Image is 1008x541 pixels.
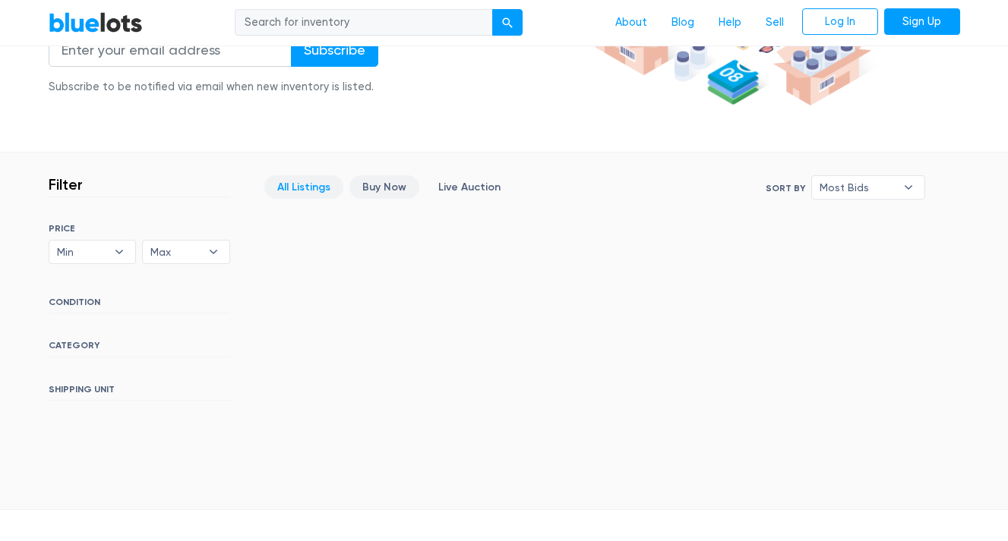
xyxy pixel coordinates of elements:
[49,340,230,357] h6: CATEGORY
[884,8,960,36] a: Sign Up
[49,175,83,193] h3: Filter
[820,176,896,199] span: Most Bids
[802,8,878,36] a: Log In
[103,241,135,263] b: ▾
[603,8,659,37] a: About
[49,79,378,96] div: Subscribe to be notified via email when new inventory is listed.
[235,9,493,36] input: Search for inventory
[754,8,796,37] a: Sell
[57,241,107,263] span: Min
[197,241,229,263] b: ▾
[49,11,143,33] a: BlueLots
[291,33,378,67] input: Subscribe
[49,33,292,67] input: Enter your email address
[766,181,805,195] label: Sort By
[49,223,230,234] h6: PRICE
[49,384,230,401] h6: SHIPPING UNIT
[349,175,419,199] a: Buy Now
[425,175,513,199] a: Live Auction
[659,8,706,37] a: Blog
[150,241,201,263] span: Max
[706,8,754,37] a: Help
[264,175,343,199] a: All Listings
[49,297,230,313] h6: CONDITION
[893,176,924,199] b: ▾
